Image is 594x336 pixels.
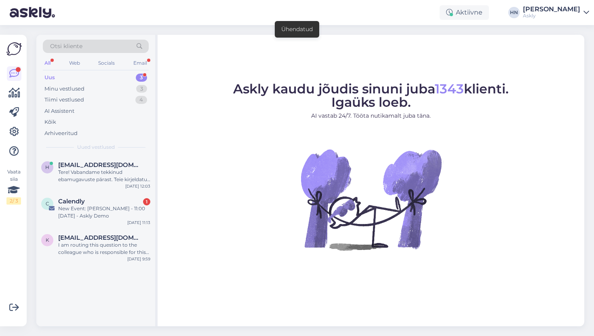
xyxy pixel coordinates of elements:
span: K [46,237,49,243]
div: Aktiivne [440,5,489,20]
div: Tiimi vestlused [44,96,84,104]
div: Socials [97,58,116,68]
div: Web [67,58,82,68]
span: Calendly [58,198,85,205]
div: 3 [136,74,147,82]
span: helari.pallas@grow.ee [58,161,142,169]
div: All [43,58,52,68]
a: [PERSON_NAME]Askly [523,6,589,19]
span: Uued vestlused [77,144,115,151]
span: Askly kaudu jõudis sinuni juba klienti. Igaüks loeb. [233,81,509,110]
span: 1343 [435,81,464,97]
div: Ühendatud [281,25,313,34]
div: 1 [143,198,150,205]
div: Vaata siia [6,168,21,205]
span: h [45,164,49,170]
div: I am routing this question to the colleague who is responsible for this topic. The reply might ta... [58,241,150,256]
div: [DATE] 12:03 [125,183,150,189]
div: 4 [135,96,147,104]
div: Minu vestlused [44,85,84,93]
img: No Chat active [298,127,444,272]
div: 3 [136,85,147,93]
span: Kk@hh.ee [58,234,142,241]
span: C [46,201,49,207]
div: New Event: [PERSON_NAME] - 11:00 [DATE] - Askly Demo [58,205,150,220]
div: Arhiveeritud [44,129,78,137]
div: [DATE] 9:59 [127,256,150,262]
div: Tere! Vabandame tekkinud ebamugavuste pärast. Teie kirjeldatud probleem, kus 'sinu veebilehed' ja... [58,169,150,183]
div: Kõik [44,118,56,126]
p: AI vastab 24/7. Tööta nutikamalt juba täna. [233,112,509,120]
span: Otsi kliente [50,42,82,51]
div: Email [132,58,149,68]
img: Askly Logo [6,41,22,57]
div: AI Assistent [44,107,74,115]
div: [PERSON_NAME] [523,6,580,13]
div: 2 / 3 [6,197,21,205]
div: [DATE] 11:13 [127,220,150,226]
div: Askly [523,13,580,19]
div: Uus [44,74,55,82]
div: HN [508,7,520,18]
